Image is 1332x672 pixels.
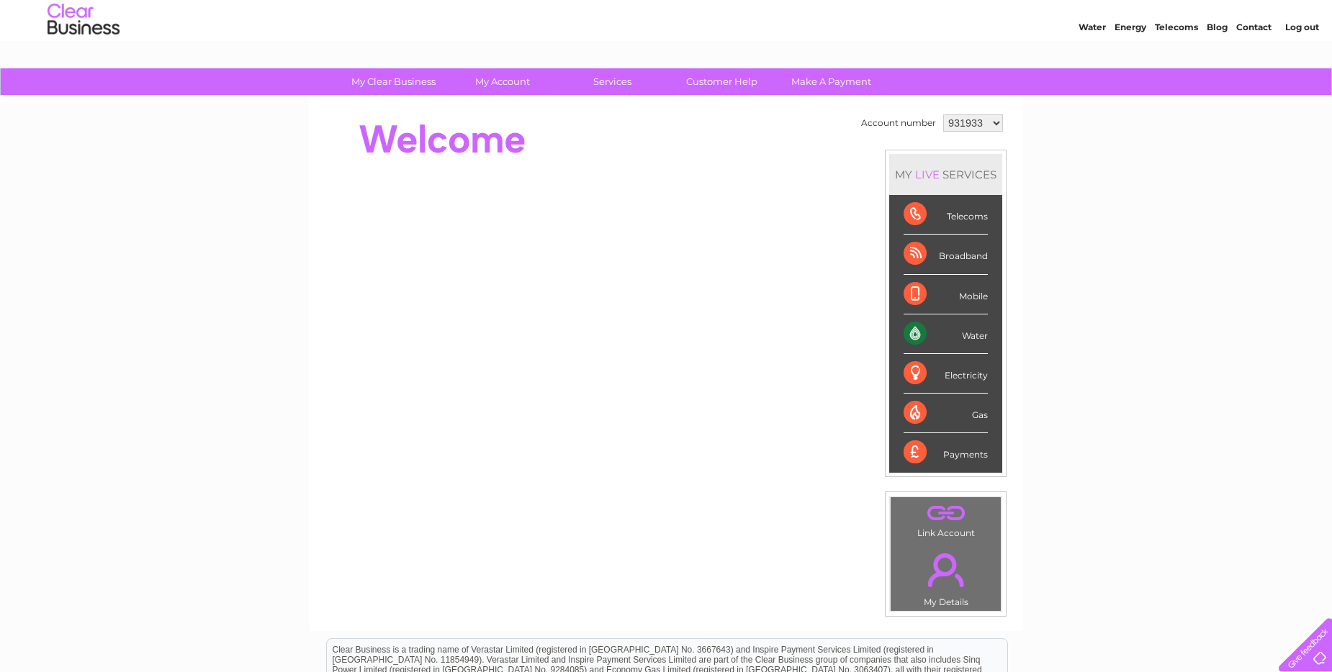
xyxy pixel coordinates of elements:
[904,235,988,274] div: Broadband
[1236,61,1272,72] a: Contact
[904,314,988,354] div: Water
[1115,61,1146,72] a: Energy
[912,168,942,181] div: LIVE
[444,68,562,95] a: My Account
[772,68,891,95] a: Make A Payment
[553,68,672,95] a: Services
[1079,61,1106,72] a: Water
[889,154,1002,195] div: MY SERVICES
[858,111,940,135] td: Account number
[327,8,1007,70] div: Clear Business is a trading name of Verastar Limited (registered in [GEOGRAPHIC_DATA] No. 3667643...
[904,394,988,433] div: Gas
[47,37,120,81] img: logo.png
[904,354,988,394] div: Electricity
[334,68,453,95] a: My Clear Business
[894,501,997,526] a: .
[890,541,1002,612] td: My Details
[904,195,988,235] div: Telecoms
[894,545,997,595] a: .
[904,433,988,472] div: Payments
[1207,61,1228,72] a: Blog
[904,275,988,314] div: Mobile
[1155,61,1198,72] a: Telecoms
[662,68,781,95] a: Customer Help
[1061,7,1160,25] a: 0333 014 3131
[1285,61,1319,72] a: Log out
[890,496,1002,542] td: Link Account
